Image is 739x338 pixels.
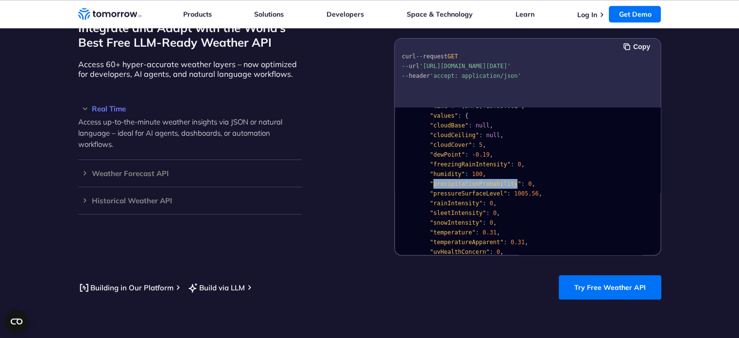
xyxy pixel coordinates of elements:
span: : [465,151,468,158]
span: "rainIntensity" [430,200,482,207]
span: "cloudCover" [430,142,472,148]
a: Build via LLM [187,282,245,294]
a: Get Demo [609,6,661,22]
h2: Integrate and Adapt with the World’s Best Free LLM-Ready Weather API [78,20,302,50]
a: Home link [78,7,141,21]
span: 0.19 [475,151,489,158]
span: "precipitationProbability" [430,180,521,187]
span: 0 [493,210,496,216]
h3: Historical Weather API [78,197,302,204]
p: Access 60+ hyper-accurate weather layers – now optimized for developers, AI agents, and natural l... [78,59,302,79]
span: 5 [479,142,482,148]
span: "freezingRainIntensity" [430,161,510,168]
span: : [482,219,486,226]
span: : [510,161,514,168]
h3: Real Time [78,105,302,112]
span: "cloudBase" [430,122,468,129]
span: -- [402,63,409,70]
span: , [482,142,486,148]
span: 0 [497,249,500,255]
span: { [465,112,468,119]
span: , [489,122,493,129]
span: 0.31 [482,229,497,236]
span: , [497,229,500,236]
span: 0 [517,161,521,168]
span: , [489,151,493,158]
span: "cloudCeiling" [430,132,479,139]
span: 'accept: application/json' [430,72,521,79]
span: "snowIntensity" [430,219,482,226]
span: "sleetIntensity" [430,210,486,216]
a: Learn [516,10,534,18]
span: "temperatureApparent" [430,239,503,246]
span: : [465,171,468,178]
span: request [423,53,447,60]
span: : [468,122,472,129]
span: , [521,161,524,168]
span: : [479,132,482,139]
span: 0 [528,180,532,187]
p: Access up-to-the-minute weather insights via JSON or natural language – ideal for AI agents, dash... [78,116,302,150]
span: '[URL][DOMAIN_NAME][DATE]' [419,63,511,70]
span: : [521,180,524,187]
span: , [482,171,486,178]
span: : [503,239,507,246]
a: Building in Our Platform [78,282,173,294]
button: Copy [623,41,653,52]
span: : [472,142,475,148]
span: "temperature" [430,229,475,236]
span: , [500,132,503,139]
a: Log In [577,10,597,19]
span: "[DATE]T13:53:00Z" [458,103,521,109]
span: , [497,210,500,216]
span: , [521,103,524,109]
span: curl [402,53,416,60]
span: : [486,210,489,216]
span: "uvHealthConcern" [430,249,489,255]
span: , [524,239,528,246]
span: : [475,229,479,236]
span: "pressureSurfaceLevel" [430,190,507,197]
span: , [493,219,496,226]
a: Space & Technology [407,10,473,18]
span: : [458,112,461,119]
span: : [507,190,510,197]
span: 0 [489,219,493,226]
span: : [451,103,454,109]
span: url [409,63,419,70]
span: -- [402,72,409,79]
span: 0 [489,200,493,207]
span: , [538,190,542,197]
a: Developers [327,10,364,18]
span: : [482,200,486,207]
a: Products [183,10,212,18]
span: header [409,72,430,79]
span: , [493,200,496,207]
span: "time" [430,103,450,109]
span: , [532,180,535,187]
span: - [472,151,475,158]
span: null [486,132,500,139]
button: Open CMP widget [5,310,28,333]
span: "humidity" [430,171,464,178]
span: 0.31 [510,239,524,246]
span: GET [447,53,458,60]
span: "values" [430,112,458,119]
span: -- [415,53,422,60]
a: Try Free Weather API [559,275,661,300]
h3: Weather Forecast API [78,170,302,177]
span: : [489,249,493,255]
span: 1005.56 [514,190,539,197]
span: null [475,122,489,129]
span: "dewPoint" [430,151,464,158]
a: Solutions [254,10,284,18]
span: , [500,249,503,255]
span: 100 [472,171,482,178]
